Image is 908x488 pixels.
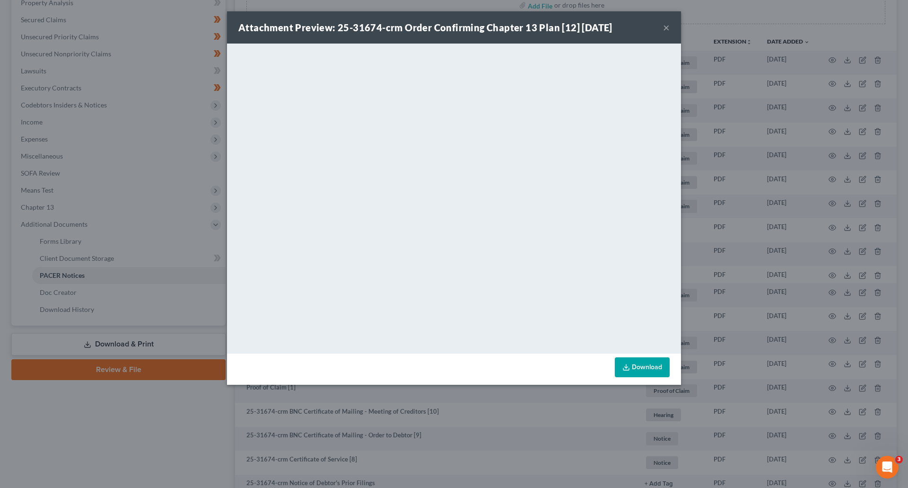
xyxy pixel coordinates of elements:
iframe: Intercom live chat [876,456,899,479]
a: Download [615,357,670,377]
iframe: <object ng-attr-data='[URL][DOMAIN_NAME]' type='application/pdf' width='100%' height='650px'></ob... [227,44,681,351]
strong: Attachment Preview: 25-31674-crm Order Confirming Chapter 13 Plan [12] [DATE] [238,22,612,33]
span: 3 [895,456,903,463]
button: × [663,22,670,33]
